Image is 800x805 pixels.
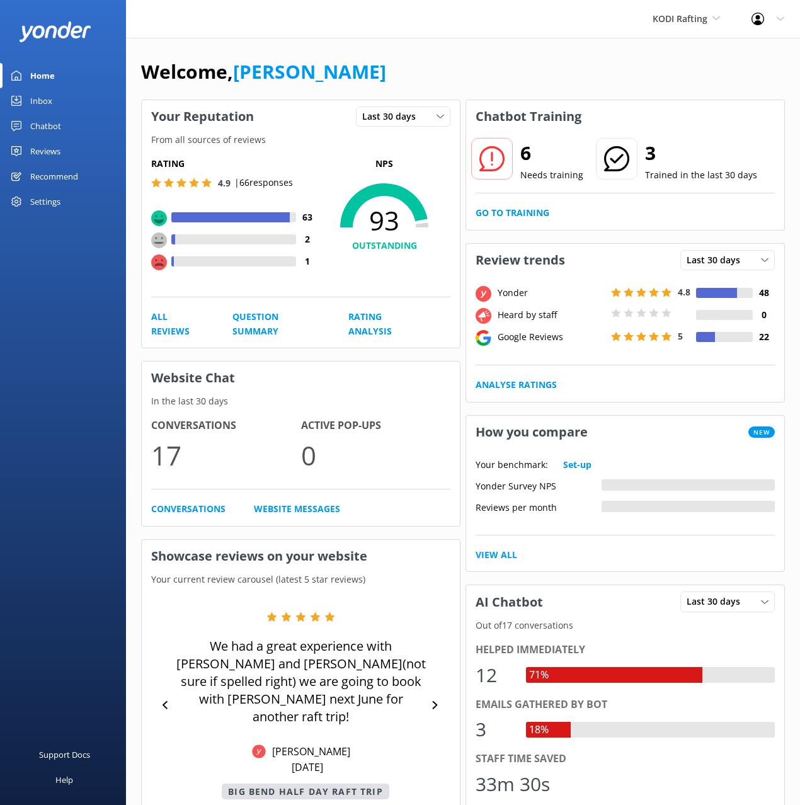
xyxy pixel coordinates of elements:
[466,416,597,448] h3: How you compare
[142,362,460,394] h3: Website Chat
[318,239,450,253] h4: OUTSTANDING
[30,189,60,214] div: Settings
[39,742,90,767] div: Support Docs
[301,434,451,476] p: 0
[678,330,683,342] span: 5
[296,254,318,268] h4: 1
[526,667,552,683] div: 71%
[520,138,583,168] h2: 6
[476,714,513,745] div: 3
[476,660,513,690] div: 12
[151,157,318,171] h5: Rating
[362,110,423,123] span: Last 30 days
[30,88,52,113] div: Inbox
[476,642,775,658] div: Helped immediately
[19,21,91,42] img: yonder-white-logo.png
[348,310,422,338] a: Rating Analysis
[55,767,73,792] div: Help
[232,310,320,338] a: Question Summary
[687,253,748,267] span: Last 30 days
[252,745,266,758] img: Yonder
[141,57,386,87] h1: Welcome,
[476,769,550,799] div: 33m 30s
[494,286,608,300] div: Yonder
[748,426,775,438] span: New
[151,310,204,338] a: All Reviews
[142,100,263,133] h3: Your Reputation
[476,378,557,392] a: Analyse Ratings
[466,586,552,619] h3: AI Chatbot
[30,63,55,88] div: Home
[142,394,460,408] p: In the last 30 days
[266,745,350,758] p: [PERSON_NAME]
[30,139,60,164] div: Reviews
[254,502,340,516] a: Website Messages
[494,308,608,322] div: Heard by staff
[753,330,775,344] h4: 22
[753,308,775,322] h4: 0
[476,501,602,512] div: Reviews per month
[526,722,552,738] div: 18%
[318,205,450,236] span: 93
[30,113,61,139] div: Chatbot
[142,540,460,573] h3: Showcase reviews on your website
[563,458,591,472] a: Set-up
[645,168,757,182] p: Trained in the last 30 days
[222,784,389,799] p: Big Bend Half Day Raft Trip
[142,133,460,147] p: From all sources of reviews
[678,286,690,298] span: 4.8
[476,697,775,713] div: Emails gathered by bot
[233,59,386,84] a: [PERSON_NAME]
[318,157,450,171] p: NPS
[176,637,426,726] p: We had a great experience with [PERSON_NAME] and [PERSON_NAME](not sure if spelled right) we are ...
[218,177,231,189] span: 4.9
[520,168,583,182] p: Needs training
[151,502,226,516] a: Conversations
[466,100,591,133] h3: Chatbot Training
[753,286,775,300] h4: 48
[151,434,301,476] p: 17
[30,164,78,189] div: Recommend
[653,13,707,25] span: KODI Rafting
[151,418,301,434] h4: Conversations
[476,206,549,220] a: Go to Training
[466,619,784,632] p: Out of 17 conversations
[301,418,451,434] h4: Active Pop-ups
[296,210,318,224] h4: 63
[476,548,517,562] a: View All
[687,595,748,608] span: Last 30 days
[476,751,775,767] div: Staff time saved
[476,479,602,491] div: Yonder Survey NPS
[142,573,460,586] p: Your current review carousel (latest 5 star reviews)
[296,232,318,246] h4: 2
[645,138,757,168] h2: 3
[466,244,574,277] h3: Review trends
[476,458,548,472] p: Your benchmark:
[494,330,608,344] div: Google Reviews
[292,760,323,774] p: [DATE]
[234,176,293,190] p: | 66 responses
